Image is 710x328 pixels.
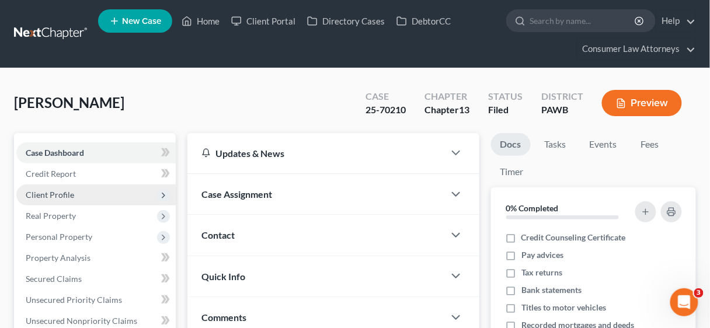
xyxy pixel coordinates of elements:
[26,169,76,179] span: Credit Report
[424,90,469,103] div: Chapter
[201,147,430,159] div: Updates & News
[656,11,695,32] a: Help
[26,274,82,284] span: Secured Claims
[26,253,91,263] span: Property Analysis
[459,104,469,115] span: 13
[391,11,457,32] a: DebtorCC
[176,11,225,32] a: Home
[530,10,636,32] input: Search by name...
[602,90,682,116] button: Preview
[366,103,406,117] div: 25-70210
[16,289,176,310] a: Unsecured Priority Claims
[670,288,698,316] iframe: Intercom live chat
[201,271,245,282] span: Quick Info
[201,229,235,240] span: Contact
[580,133,627,156] a: Events
[424,103,469,117] div: Chapter
[521,267,562,278] span: Tax returns
[694,288,704,298] span: 3
[201,312,246,323] span: Comments
[26,211,76,221] span: Real Property
[521,284,582,296] span: Bank statements
[366,90,406,103] div: Case
[541,103,583,117] div: PAWB
[16,247,176,268] a: Property Analysis
[521,232,626,243] span: Credit Counseling Certificate
[122,17,161,26] span: New Case
[577,39,695,60] a: Consumer Law Attorneys
[506,203,559,213] strong: 0% Completed
[14,94,124,111] span: [PERSON_NAME]
[201,189,272,200] span: Case Assignment
[521,249,563,261] span: Pay advices
[26,148,84,158] span: Case Dashboard
[16,268,176,289] a: Secured Claims
[16,163,176,184] a: Credit Report
[491,160,533,183] a: Timer
[26,232,92,242] span: Personal Property
[631,133,669,156] a: Fees
[488,90,523,103] div: Status
[491,133,531,156] a: Docs
[541,90,583,103] div: District
[301,11,391,32] a: Directory Cases
[488,103,523,117] div: Filed
[26,190,74,200] span: Client Profile
[16,142,176,163] a: Case Dashboard
[535,133,576,156] a: Tasks
[225,11,301,32] a: Client Portal
[26,316,137,326] span: Unsecured Nonpriority Claims
[521,302,606,313] span: Titles to motor vehicles
[26,295,122,305] span: Unsecured Priority Claims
